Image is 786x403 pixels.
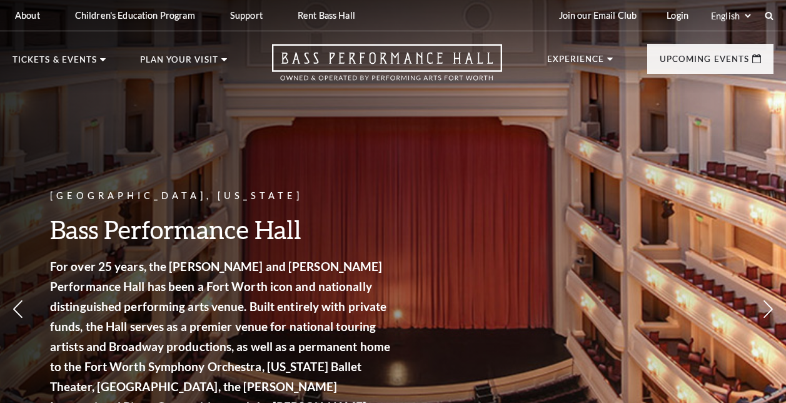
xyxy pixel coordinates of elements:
[708,10,753,22] select: Select:
[50,213,394,245] h3: Bass Performance Hall
[298,10,355,21] p: Rent Bass Hall
[15,10,40,21] p: About
[140,56,218,71] p: Plan Your Visit
[230,10,263,21] p: Support
[13,56,97,71] p: Tickets & Events
[75,10,195,21] p: Children's Education Program
[660,55,749,70] p: Upcoming Events
[50,188,394,204] p: [GEOGRAPHIC_DATA], [US_STATE]
[547,55,605,70] p: Experience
